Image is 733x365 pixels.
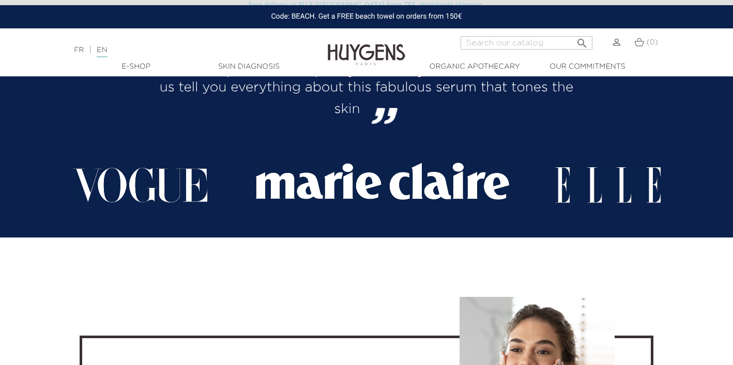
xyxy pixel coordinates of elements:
[154,58,580,118] h2: This product will quickly become your new favourites. Let us tell you everything about this fabul...
[576,34,588,46] i: 
[84,61,188,72] a: E-Shop
[536,61,639,72] a: Our commitments
[555,162,661,203] img: logo partenaire 3
[69,44,298,56] div: |
[461,36,592,50] input: Search
[72,162,210,203] img: logo partenaire 1
[255,162,511,203] img: logo partenaire 2
[328,27,405,67] img: Huygens
[74,46,84,54] a: FR
[573,33,591,47] button: 
[197,61,300,72] a: Skin Diagnosis
[423,61,526,72] a: Organic Apothecary
[647,39,658,46] span: (0)
[97,46,107,57] a: EN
